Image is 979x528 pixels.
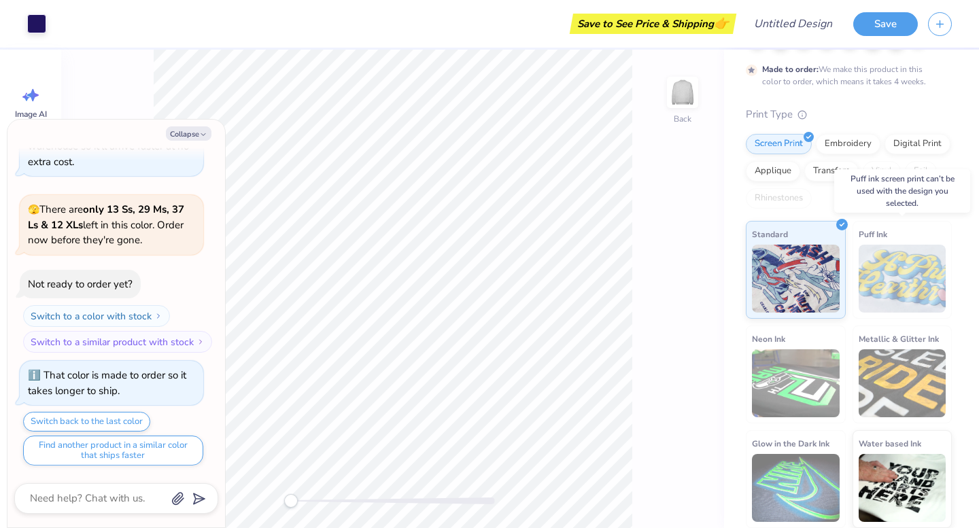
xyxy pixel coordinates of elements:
[573,14,733,34] div: Save to See Price & Shipping
[746,188,812,209] div: Rhinestones
[752,436,829,451] span: Glow in the Dark Ink
[669,79,696,106] img: Back
[752,349,840,417] img: Neon Ink
[762,64,819,75] strong: Made to order:
[28,203,39,216] span: 🫣
[28,124,192,169] div: That color ships directly from our warehouse so it’ll arrive faster at no extra cost.
[714,15,729,31] span: 👉
[166,126,211,141] button: Collapse
[674,113,691,125] div: Back
[196,338,205,346] img: Switch to a similar product with stock
[752,227,788,241] span: Standard
[284,494,298,508] div: Accessibility label
[28,203,184,247] span: There are left in this color. Order now before they're gone.
[746,107,952,122] div: Print Type
[816,134,880,154] div: Embroidery
[859,245,946,313] img: Puff Ink
[746,134,812,154] div: Screen Print
[859,227,887,241] span: Puff Ink
[859,332,939,346] span: Metallic & Glitter Ink
[859,349,946,417] img: Metallic & Glitter Ink
[834,169,970,213] div: Puff ink screen print can’t be used with the design you selected.
[28,277,133,291] div: Not ready to order yet?
[853,12,918,36] button: Save
[23,305,170,327] button: Switch to a color with stock
[905,161,937,181] div: Foil
[762,63,929,88] div: We make this product in this color to order, which means it takes 4 weeks.
[743,10,843,37] input: Untitled Design
[23,436,203,465] button: Find another product in a similar color that ships faster
[28,368,186,398] div: That color is made to order so it takes longer to ship.
[752,454,840,522] img: Glow in the Dark Ink
[15,109,47,120] span: Image AI
[752,332,785,346] span: Neon Ink
[884,134,950,154] div: Digital Print
[23,331,212,353] button: Switch to a similar product with stock
[154,312,162,320] img: Switch to a color with stock
[23,412,150,432] button: Switch back to the last color
[752,245,840,313] img: Standard
[746,161,800,181] div: Applique
[859,436,921,451] span: Water based Ink
[859,454,946,522] img: Water based Ink
[863,161,901,181] div: Vinyl
[804,161,859,181] div: Transfers
[28,203,184,232] strong: only 13 Ss, 29 Ms, 37 Ls & 12 XLs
